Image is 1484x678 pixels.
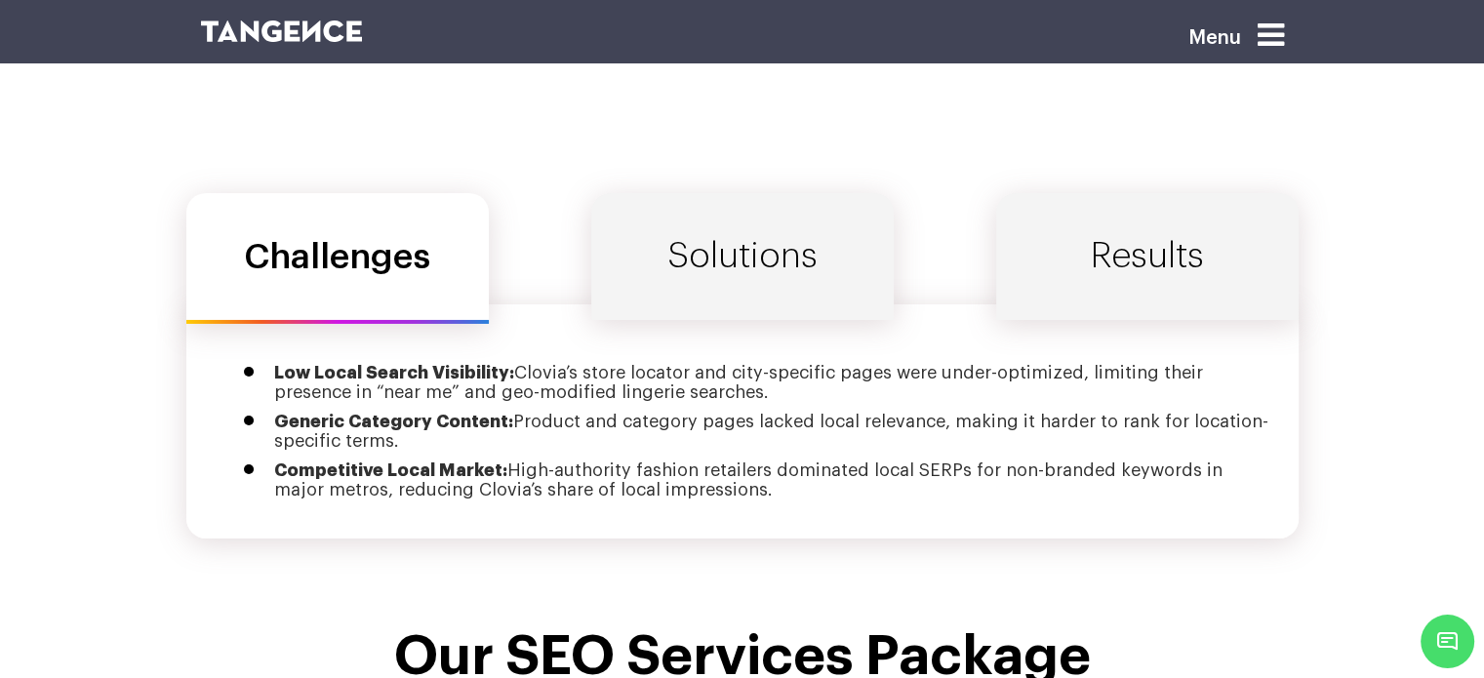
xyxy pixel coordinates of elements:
[1421,615,1474,668] span: Chat Widget
[274,363,1269,402] li: Clovia’s store locator and city-specific pages were under-optimized, limiting their presence in “...
[274,460,1269,499] li: High-authority fashion retailers dominated local SERPs for non-branded keywords in major metros, ...
[201,20,363,42] img: logo SVG
[186,193,489,324] a: Challenges
[274,461,507,479] strong: Competitive Local Market:
[274,413,513,430] strong: Generic Category Content:
[591,193,894,320] a: Solutions
[274,412,1269,451] li: Product and category pages lacked local relevance, making it harder to rank for location-specific...
[996,193,1299,320] a: Results
[274,364,514,381] strong: Low Local Search Visibility:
